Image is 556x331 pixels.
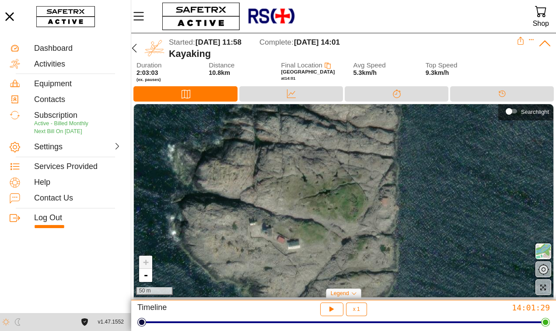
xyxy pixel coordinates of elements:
[10,177,20,188] img: Help.svg
[34,128,82,134] span: Next Bill On [DATE]
[2,318,10,326] img: ModeLight.svg
[34,79,121,89] div: Equipment
[133,86,238,102] div: Map
[346,303,367,316] button: x 1
[450,86,554,102] div: Timeline
[169,38,195,46] span: Started:
[239,86,343,102] div: Data
[294,38,340,46] span: [DATE] 14:01
[10,78,20,89] img: Equipment.svg
[414,303,550,313] div: 14:01:29
[144,38,164,58] img: KAYAKING.svg
[34,178,121,187] div: Help
[93,315,129,329] button: v1.47.1552
[521,109,549,115] div: Searchlight
[136,62,192,69] span: Duration
[98,317,124,327] span: v1.47.1552
[196,38,241,46] span: [DATE] 11:58
[34,111,121,120] div: Subscription
[353,62,409,69] span: Avg Speed
[345,86,448,102] div: Splits
[34,60,121,69] div: Activities
[528,37,535,43] button: Expand
[353,306,360,312] span: x 1
[34,142,76,152] div: Settings
[34,213,121,223] div: Log Out
[533,18,549,29] div: Shop
[34,162,121,172] div: Services Provided
[209,62,265,69] span: Distance
[131,7,153,25] button: Menu
[281,76,295,81] span: at 14:01
[281,69,335,74] span: [GEOGRAPHIC_DATA]
[136,69,158,76] span: 2:03:03
[14,318,21,326] img: ModeDark.svg
[137,303,273,316] div: Timeline
[136,77,192,82] span: (ex. pauses)
[127,37,141,60] button: Back
[426,69,449,76] span: 9.3km/h
[34,95,121,105] div: Contacts
[259,38,294,46] span: Complete:
[34,120,88,127] span: Active - Billed Monthly
[247,2,295,31] img: RescueLogo.png
[353,69,377,76] span: 5.3km/h
[10,59,20,69] img: Activities.svg
[281,61,322,69] span: Final Location
[34,44,121,53] div: Dashboard
[169,48,517,60] div: Kayaking
[10,110,20,120] img: Subscription.svg
[209,69,230,76] span: 10.8km
[10,193,20,204] img: ContactUs.svg
[139,256,152,269] a: Zoom in
[426,62,482,69] span: Top Speed
[34,194,121,203] div: Contact Us
[139,269,152,282] a: Zoom out
[79,318,91,326] a: License Agreement
[136,287,173,295] div: 50 m
[503,105,549,118] div: Searchlight
[331,290,349,296] span: Legend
